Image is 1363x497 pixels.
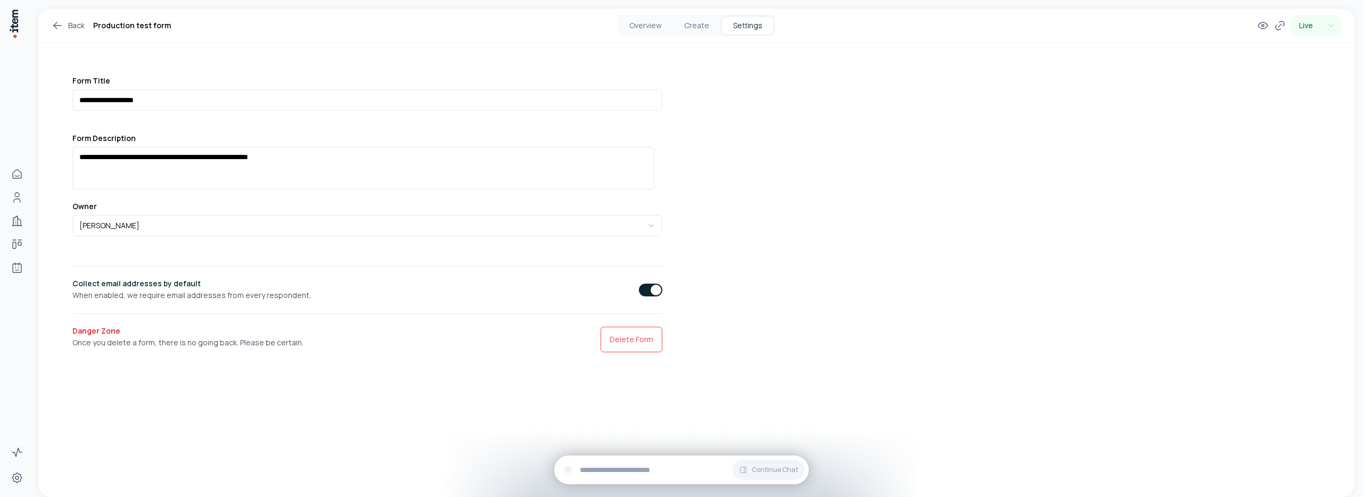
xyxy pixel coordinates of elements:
[6,187,28,208] a: People
[6,467,28,488] a: Settings
[6,234,28,255] a: Deals
[72,337,303,348] p: Once you delete a form, there is no going back. Please be certain.
[51,19,85,32] a: Back
[6,210,28,231] a: Companies
[93,19,171,32] h1: Production test form
[72,290,311,301] p: When enabled, we require email addresses from every respondent.
[72,202,662,211] label: Owner
[72,279,311,288] h3: Collect email addresses by default
[6,442,28,463] a: Activity
[601,327,662,352] button: Delete Form
[554,455,809,484] div: Continue Chat
[722,17,773,34] button: Settings
[733,460,804,480] button: Continue Chat
[6,163,28,185] a: Home
[752,466,798,474] span: Continue Chat
[671,17,722,34] button: Create
[6,257,28,278] a: Agents
[9,9,19,39] img: Item Brain Logo
[620,17,671,34] button: Overview
[72,77,662,85] label: Form Title
[72,327,303,335] h3: Danger Zone
[72,134,662,143] label: Form Description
